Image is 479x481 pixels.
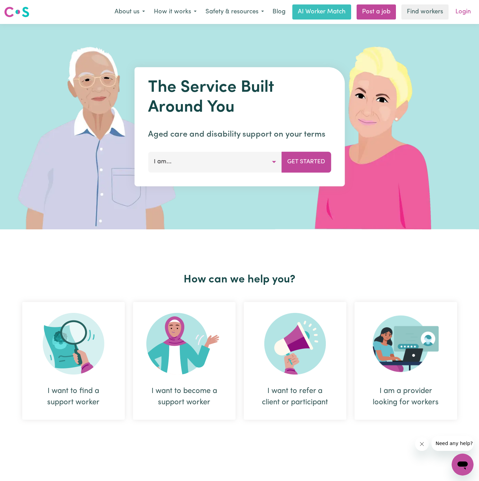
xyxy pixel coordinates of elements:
[260,385,330,408] div: I want to refer a client or participant
[149,5,201,19] button: How it works
[281,152,331,172] button: Get Started
[357,4,396,20] a: Post a job
[4,4,29,20] a: Careseekers logo
[373,313,439,375] img: Provider
[264,313,326,375] img: Refer
[148,152,282,172] button: I am...
[401,4,449,20] a: Find workers
[148,128,331,141] p: Aged care and disability support on your terms
[292,4,351,20] a: AI Worker Match
[415,437,429,451] iframe: Close message
[371,385,441,408] div: I am a provider looking for workers
[452,454,474,476] iframe: Button to launch messaging window
[431,436,474,451] iframe: Message from company
[4,6,29,18] img: Careseekers logo
[43,313,104,375] img: Search
[149,385,219,408] div: I want to become a support worker
[39,385,108,408] div: I want to find a support worker
[148,78,331,117] h1: The Service Built Around You
[268,4,290,20] a: Blog
[133,302,236,420] div: I want to become a support worker
[22,302,125,420] div: I want to find a support worker
[355,302,457,420] div: I am a provider looking for workers
[201,5,268,19] button: Safety & resources
[110,5,149,19] button: About us
[18,273,461,286] h2: How can we help you?
[244,302,346,420] div: I want to refer a client or participant
[451,4,475,20] a: Login
[146,313,222,375] img: Become Worker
